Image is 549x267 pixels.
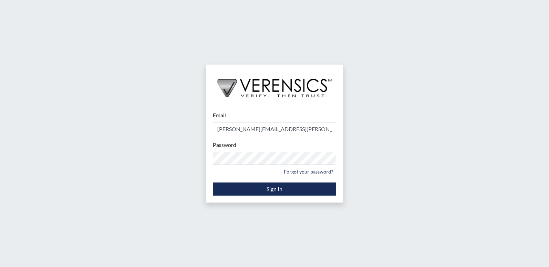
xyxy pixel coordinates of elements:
img: logo-wide-black.2aad4157.png [206,65,343,105]
input: Email [213,122,336,135]
a: Forgot your password? [281,166,336,177]
label: Email [213,111,226,119]
button: Sign In [213,182,336,196]
label: Password [213,141,236,149]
